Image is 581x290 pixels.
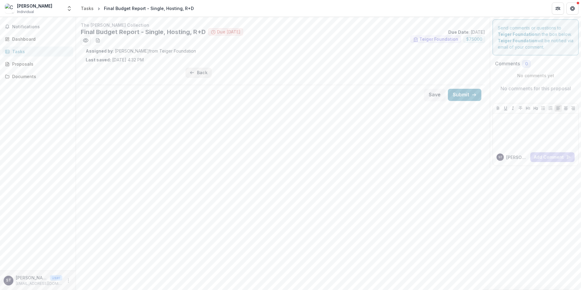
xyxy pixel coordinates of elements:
[6,278,11,282] div: Sara Trautman-Yegenoglu
[498,156,502,159] div: Sara Trautman-Yegenoglu
[78,4,96,13] a: Tasks
[2,59,73,69] a: Proposals
[493,19,579,55] div: Send comments or questions to in the box below. will be notified via email of your comment.
[217,29,240,35] span: Due [DATE]
[186,68,211,78] button: Back
[448,29,485,35] p: : [DATE]
[93,36,103,45] button: download-word-button
[500,85,571,92] p: No comments for this proposal
[419,37,458,42] span: Teiger Foundation
[17,9,34,15] span: Individual
[498,38,537,43] strong: Teiger Foundation
[547,105,554,112] button: Ordered List
[86,57,111,62] strong: Last saved:
[12,24,71,29] span: Notifications
[17,3,52,9] div: [PERSON_NAME]
[12,73,68,80] div: Documents
[86,48,480,54] p: : [PERSON_NAME] from Teiger Foundation
[524,105,532,112] button: Heading 1
[495,61,520,67] h2: Comments
[16,274,47,281] p: [PERSON_NAME]
[569,105,577,112] button: Align Right
[530,152,575,162] button: Add Comment
[12,48,68,55] div: Tasks
[2,47,73,57] a: Tasks
[5,4,15,13] img: Camille Brown
[525,61,528,67] span: 0
[104,5,194,12] div: Final Budget Report - Single, Hosting, R+D
[16,281,62,286] p: [EMAIL_ADDRESS][DOMAIN_NAME]
[424,89,445,101] button: Save
[2,34,73,44] a: Dashboard
[509,105,517,112] button: Italicize
[12,61,68,67] div: Proposals
[2,22,73,32] button: Notifications
[517,105,524,112] button: Strike
[448,89,481,101] button: Submit
[86,48,113,54] strong: Assigned by
[498,32,537,37] strong: Teiger Foundation
[81,22,485,28] p: The [PERSON_NAME] Collection
[502,105,509,112] button: Underline
[532,105,539,112] button: Heading 2
[50,275,62,281] p: User
[562,105,569,112] button: Align Center
[65,277,72,284] button: More
[81,5,94,12] div: Tasks
[552,2,564,15] button: Partners
[78,4,196,13] nav: breadcrumb
[494,105,502,112] button: Bold
[65,2,74,15] button: Open entity switcher
[506,154,528,161] p: [PERSON_NAME]
[495,72,576,79] p: No comments yet
[448,29,469,35] strong: Due Date
[86,57,144,63] p: [DATE] 4:32 PM
[555,105,562,112] button: Align Left
[81,28,206,36] h2: Final Budget Report - Single, Hosting, R+D
[2,71,73,81] a: Documents
[81,36,91,45] button: Preview c3dd7426-7b0c-4690-91cd-f17869aaad43.pdf
[12,36,68,42] div: Dashboard
[466,37,482,42] span: $ 75000
[566,2,579,15] button: Get Help
[539,105,547,112] button: Bullet List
